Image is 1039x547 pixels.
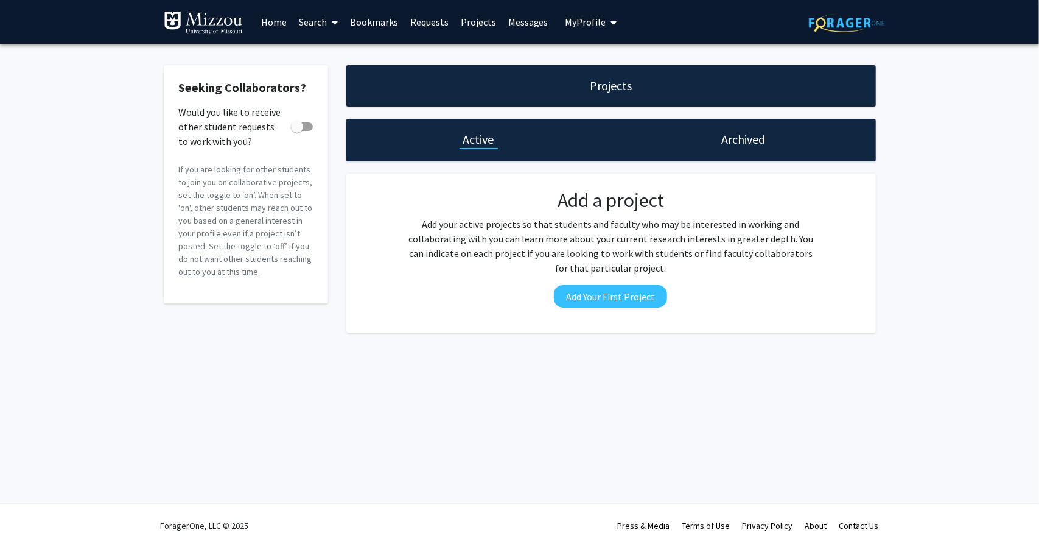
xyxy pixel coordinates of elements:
[805,520,827,531] a: About
[618,520,670,531] a: Press & Media
[743,520,793,531] a: Privacy Policy
[682,520,730,531] a: Terms of Use
[179,163,313,278] p: If you are looking for other students to join you on collaborative projects, set the toggle to ‘o...
[344,1,404,43] a: Bookmarks
[404,217,817,275] p: Add your active projects so that students and faculty who may be interested in working and collab...
[404,189,817,212] h2: Add a project
[590,77,632,94] h1: Projects
[809,13,885,32] img: ForagerOne Logo
[502,1,554,43] a: Messages
[839,520,879,531] a: Contact Us
[164,11,243,35] img: University of Missouri Logo
[565,16,606,28] span: My Profile
[554,285,667,308] button: Add Your First Project
[721,131,765,148] h1: Archived
[9,492,52,538] iframe: Chat
[161,504,249,547] div: ForagerOne, LLC © 2025
[463,131,494,148] h1: Active
[179,80,313,95] h2: Seeking Collaborators?
[293,1,344,43] a: Search
[179,105,286,149] span: Would you like to receive other student requests to work with you?
[255,1,293,43] a: Home
[455,1,502,43] a: Projects
[404,1,455,43] a: Requests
